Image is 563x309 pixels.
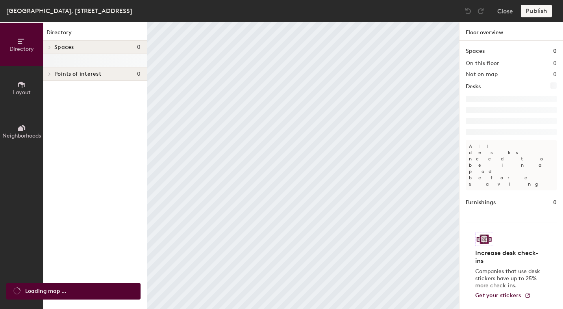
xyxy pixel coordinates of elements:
img: Undo [464,7,472,15]
h2: On this floor [466,60,499,67]
h1: Spaces [466,47,485,56]
h2: Not on map [466,71,498,78]
h1: 0 [553,198,557,207]
h1: 0 [553,47,557,56]
a: Get your stickers [475,292,531,299]
canvas: Map [147,22,459,309]
span: Neighborhoods [2,132,41,139]
h4: Increase desk check-ins [475,249,543,265]
span: Layout [13,89,31,96]
button: Close [497,5,513,17]
span: Spaces [54,44,74,50]
h1: Furnishings [466,198,496,207]
h2: 0 [553,60,557,67]
h1: Floor overview [459,22,563,41]
span: Loading map ... [25,287,66,296]
div: [GEOGRAPHIC_DATA], [STREET_ADDRESS] [6,6,132,16]
img: Redo [477,7,485,15]
span: 0 [137,71,141,77]
h2: 0 [553,71,557,78]
p: All desks need to be in a pod before saving [466,140,557,190]
h1: Desks [466,82,481,91]
span: 0 [137,44,141,50]
img: Sticker logo [475,233,493,246]
h1: Directory [43,28,147,41]
span: Directory [9,46,34,52]
span: Points of interest [54,71,101,77]
span: Get your stickers [475,292,521,299]
p: Companies that use desk stickers have up to 25% more check-ins. [475,268,543,289]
